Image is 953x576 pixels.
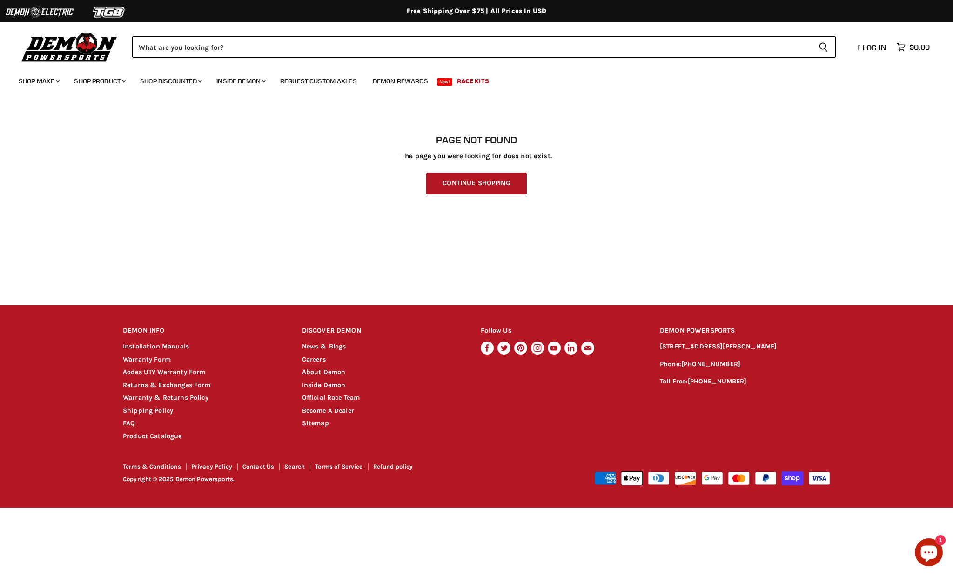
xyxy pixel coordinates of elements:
a: Terms of Service [315,463,362,470]
h2: Follow Us [481,320,642,342]
a: Inside Demon [209,72,271,91]
a: Privacy Policy [191,463,232,470]
span: Log in [863,43,886,52]
a: Returns & Exchanges Form [123,381,211,389]
a: Log in [854,43,892,52]
input: Search [132,36,811,58]
h1: Page not found [123,134,830,146]
a: Shop Make [12,72,65,91]
nav: Footer [123,463,477,473]
a: Continue Shopping [426,173,526,194]
a: Contact Us [242,463,275,470]
p: Copyright © 2025 Demon Powersports. [123,476,477,483]
a: Refund policy [373,463,413,470]
a: Shipping Policy [123,407,173,415]
img: TGB Logo 2 [74,3,144,21]
a: Terms & Conditions [123,463,181,470]
div: Free Shipping Over $75 | All Prices In USD [104,7,849,15]
a: Product Catalogue [123,432,182,440]
h2: DEMON POWERSPORTS [660,320,830,342]
p: Phone: [660,359,830,370]
a: Warranty Form [123,355,171,363]
a: Shop Discounted [133,72,208,91]
a: $0.00 [892,40,934,54]
a: Warranty & Returns Policy [123,394,208,402]
a: Aodes UTV Warranty Form [123,368,205,376]
a: Careers [302,355,326,363]
h2: DEMON INFO [123,320,284,342]
img: Demon Electric Logo 2 [5,3,74,21]
button: Search [811,36,836,58]
form: Product [132,36,836,58]
a: Sitemap [302,419,329,427]
a: Demon Rewards [366,72,435,91]
a: FAQ [123,419,135,427]
h2: DISCOVER DEMON [302,320,463,342]
a: [PHONE_NUMBER] [688,377,747,385]
span: $0.00 [909,43,930,52]
a: Search [284,463,305,470]
p: The page you were looking for does not exist. [123,152,830,160]
a: Become A Dealer [302,407,354,415]
a: Official Race Team [302,394,360,402]
img: Demon Powersports [19,30,121,63]
a: News & Blogs [302,342,346,350]
a: About Demon [302,368,346,376]
a: Shop Product [67,72,131,91]
a: Installation Manuals [123,342,189,350]
inbox-online-store-chat: Shopify online store chat [912,538,946,569]
ul: Main menu [12,68,927,91]
a: [PHONE_NUMBER] [681,360,740,368]
a: Race Kits [450,72,496,91]
p: [STREET_ADDRESS][PERSON_NAME] [660,342,830,352]
a: Inside Demon [302,381,346,389]
p: Toll Free: [660,376,830,387]
span: New! [437,78,453,86]
a: Request Custom Axles [273,72,364,91]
